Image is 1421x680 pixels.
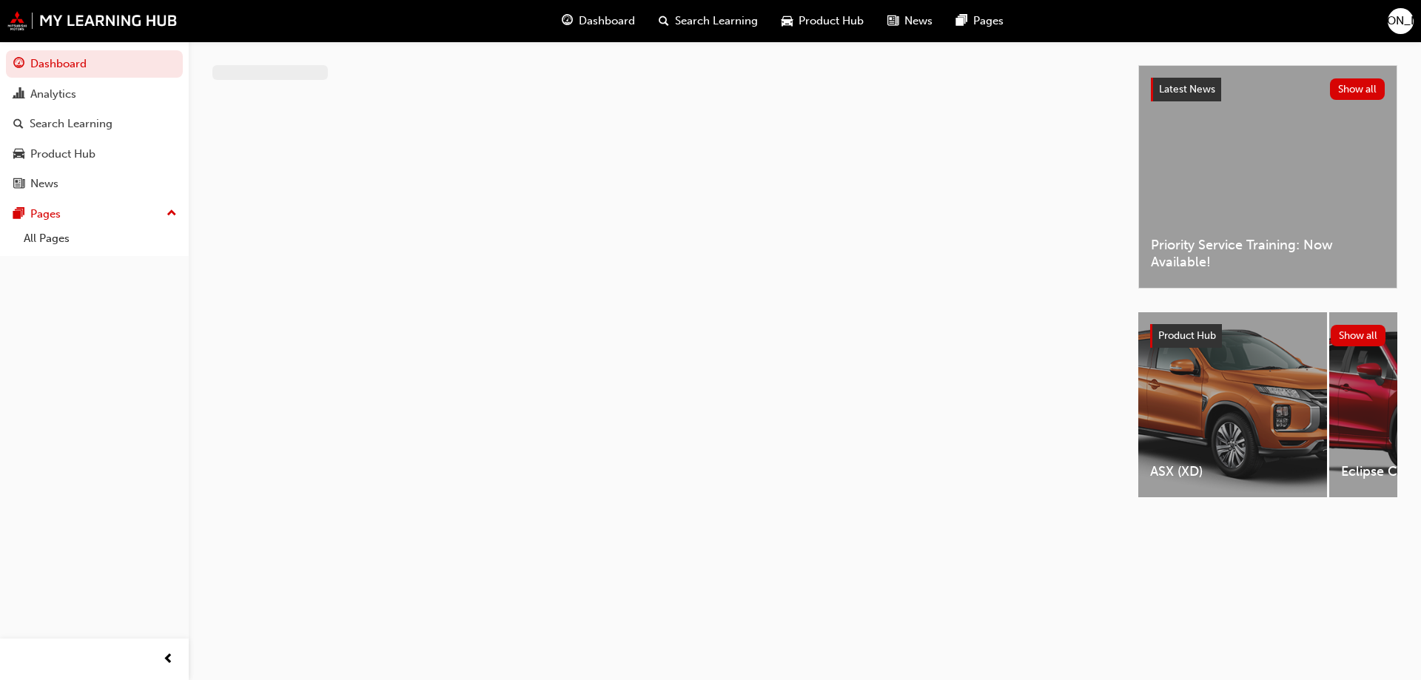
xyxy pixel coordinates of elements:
[1151,78,1385,101] a: Latest NewsShow all
[973,13,1004,30] span: Pages
[30,115,112,132] div: Search Learning
[6,50,183,78] a: Dashboard
[1138,312,1327,497] a: ASX (XD)
[1150,324,1385,348] a: Product HubShow all
[579,13,635,30] span: Dashboard
[30,86,76,103] div: Analytics
[6,201,183,228] button: Pages
[782,12,793,30] span: car-icon
[18,227,183,250] a: All Pages
[1138,65,1397,289] a: Latest NewsShow allPriority Service Training: Now Available!
[167,204,177,223] span: up-icon
[30,175,58,192] div: News
[13,148,24,161] span: car-icon
[163,650,174,669] span: prev-icon
[675,13,758,30] span: Search Learning
[13,118,24,131] span: search-icon
[6,170,183,198] a: News
[6,81,183,108] a: Analytics
[659,12,669,30] span: search-icon
[6,47,183,201] button: DashboardAnalyticsSearch LearningProduct HubNews
[876,6,944,36] a: news-iconNews
[1151,237,1385,270] span: Priority Service Training: Now Available!
[1158,329,1216,342] span: Product Hub
[550,6,647,36] a: guage-iconDashboard
[770,6,876,36] a: car-iconProduct Hub
[13,88,24,101] span: chart-icon
[944,6,1015,36] a: pages-iconPages
[7,11,178,30] img: mmal
[956,12,967,30] span: pages-icon
[13,178,24,191] span: news-icon
[30,146,95,163] div: Product Hub
[6,110,183,138] a: Search Learning
[904,13,933,30] span: News
[1388,8,1414,34] button: [PERSON_NAME]
[1331,325,1386,346] button: Show all
[1330,78,1385,100] button: Show all
[30,206,61,223] div: Pages
[13,58,24,71] span: guage-icon
[562,12,573,30] span: guage-icon
[6,141,183,168] a: Product Hub
[799,13,864,30] span: Product Hub
[1150,463,1315,480] span: ASX (XD)
[647,6,770,36] a: search-iconSearch Learning
[13,208,24,221] span: pages-icon
[1159,83,1215,95] span: Latest News
[887,12,898,30] span: news-icon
